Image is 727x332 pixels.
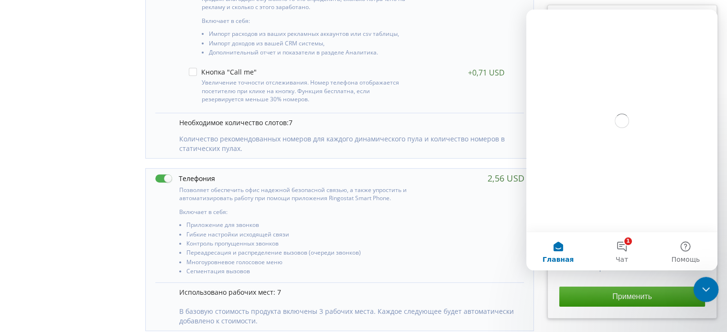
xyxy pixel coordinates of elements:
[526,10,717,270] iframe: Intercom live chat
[694,277,719,302] iframe: Intercom live chat
[179,186,413,202] p: Позволяет обеспечить офис надежной безопасной связью, а также упростить и автоматизировать работу...
[559,287,705,307] button: Применить
[289,118,293,127] span: 7
[209,31,410,40] li: Импорт расходов из ваших рекламных аккаунтов или csv таблицы,
[186,249,413,258] li: Переадресация и распределение вызовов (очереди звонков)
[488,173,524,183] div: 2,56 USD
[179,288,281,297] span: Использовано рабочих мест: 7
[186,268,413,277] li: Сегментация вызовов
[209,49,410,58] li: Дополнительный отчет и показатели в разделе Аналитика.
[468,68,505,77] div: +0,71 USD
[186,231,413,240] li: Гибкие настройки исходящей связи
[179,134,515,153] p: Количество рекомендованных номеров для каждого динамического пула и количество номеров в статичес...
[202,78,410,103] p: Увеличение точности отслеживания. Номер телефона отображается посетителю при клике на кнопку. Фун...
[202,17,410,25] p: Включает в себя:
[189,68,257,76] label: Кнопка "Call me"
[179,118,515,128] p: Необходимое количество слотов:
[179,307,515,326] p: В базовую стоимость продукта включены 3 рабочих места. Каждое следующее будет автоматически добав...
[186,240,413,249] li: Контроль пропущенных звонков
[155,173,215,183] label: Телефония
[179,208,413,216] p: Включает в себя:
[209,40,410,49] li: Импорт доходов из вашей CRM системы,
[186,222,413,231] li: Приложение для звонков
[186,259,413,268] li: Многоуровневое голосовое меню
